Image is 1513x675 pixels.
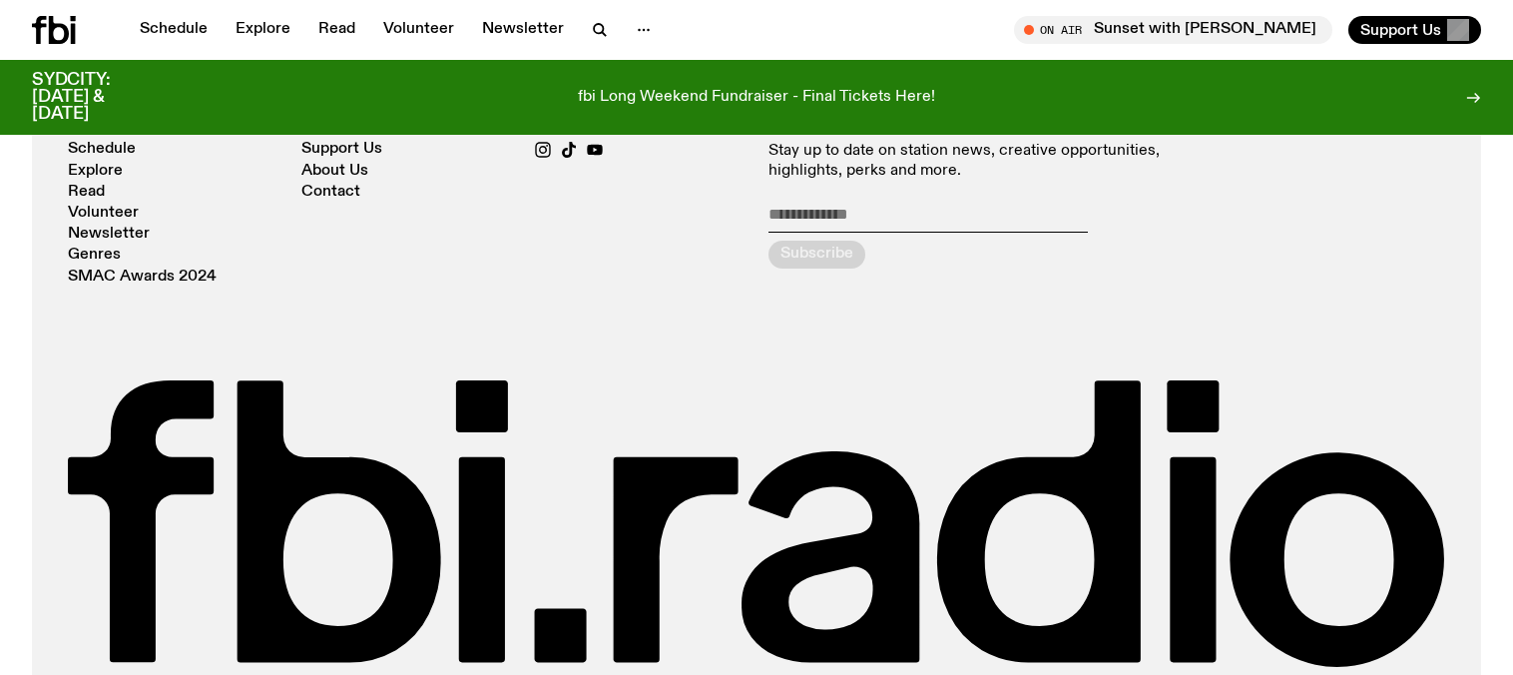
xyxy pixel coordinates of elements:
[1014,16,1332,44] button: On AirSunset with [PERSON_NAME]
[68,206,139,221] a: Volunteer
[68,164,123,179] a: Explore
[224,16,302,44] a: Explore
[1360,21,1441,39] span: Support Us
[128,16,220,44] a: Schedule
[68,185,105,200] a: Read
[301,142,382,157] a: Support Us
[68,270,217,285] a: SMAC Awards 2024
[371,16,466,44] a: Volunteer
[578,89,935,107] p: fbi Long Weekend Fundraiser - Final Tickets Here!
[68,142,136,157] a: Schedule
[768,241,865,269] button: Subscribe
[470,16,576,44] a: Newsletter
[768,142,1212,180] p: Stay up to date on station news, creative opportunities, highlights, perks and more.
[306,16,367,44] a: Read
[1348,16,1481,44] button: Support Us
[301,164,368,179] a: About Us
[68,248,121,263] a: Genres
[301,185,360,200] a: Contact
[68,227,150,242] a: Newsletter
[32,72,160,123] h3: SYDCITY: [DATE] & [DATE]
